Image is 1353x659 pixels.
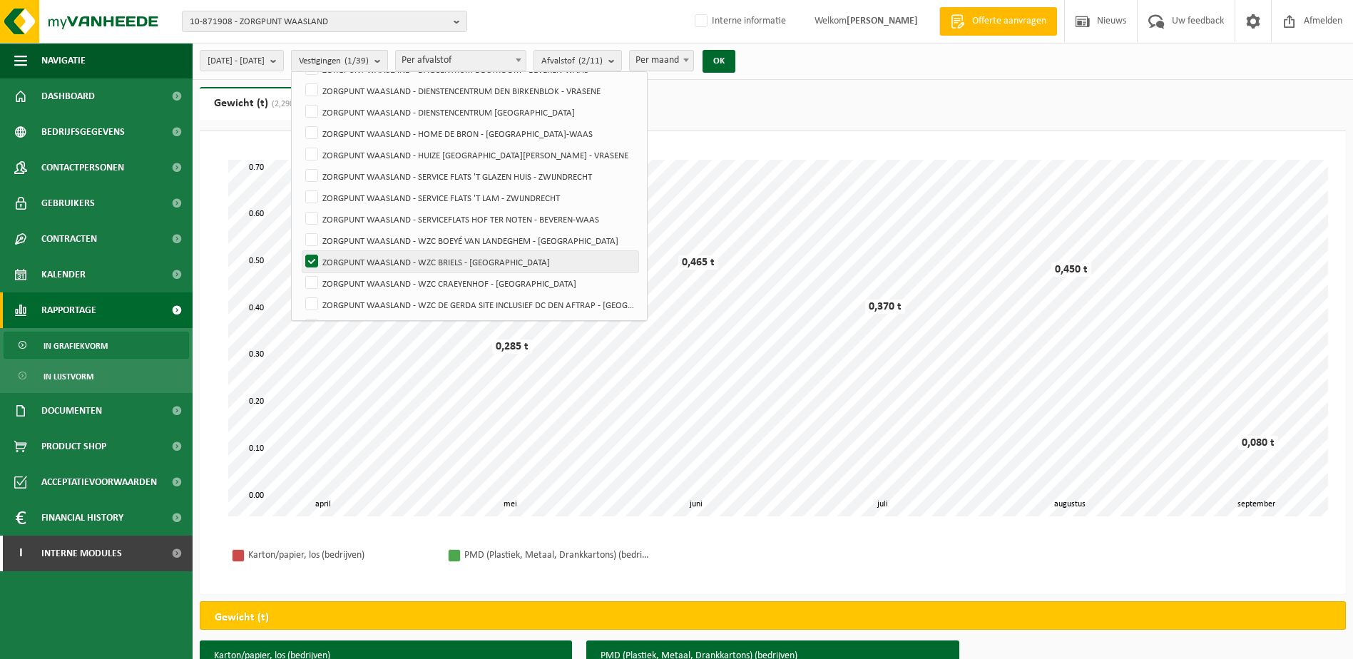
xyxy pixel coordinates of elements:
[302,187,638,208] label: ZORGPUNT WAASLAND - SERVICE FLATS 'T LAM - ZWIJNDRECHT
[630,51,693,71] span: Per maand
[629,50,694,71] span: Per maand
[302,144,638,165] label: ZORGPUNT WAASLAND - HUIZE [GEOGRAPHIC_DATA][PERSON_NAME] - VRASENE
[14,536,27,571] span: I
[302,272,638,294] label: ZORGPUNT WAASLAND - WZC CRAEYENHOF - [GEOGRAPHIC_DATA]
[541,51,603,72] span: Afvalstof
[344,56,369,66] count: (1/39)
[4,362,189,389] a: In lijstvorm
[41,536,122,571] span: Interne modules
[200,50,284,71] button: [DATE] - [DATE]
[4,332,189,359] a: In grafiekvorm
[41,78,95,114] span: Dashboard
[41,114,125,150] span: Bedrijfsgegevens
[939,7,1057,36] a: Offerte aanvragen
[302,315,638,337] label: ZORGPUNT WAASLAND - WZC DE KROON - [GEOGRAPHIC_DATA]
[302,165,638,187] label: ZORGPUNT WAASLAND - SERVICE FLATS 'T GLAZEN HUIS - ZWIJNDRECHT
[190,11,448,33] span: 10-871908 - ZORGPUNT WAASLAND
[200,602,283,633] h2: Gewicht (t)
[41,464,157,500] span: Acceptatievoorwaarden
[41,43,86,78] span: Navigatie
[678,255,718,270] div: 0,465 t
[302,208,638,230] label: ZORGPUNT WAASLAND - SERVICEFLATS HOF TER NOTEN - BEVEREN-WAAS
[703,50,735,73] button: OK
[396,51,526,71] span: Per afvalstof
[1051,262,1091,277] div: 0,450 t
[302,294,638,315] label: ZORGPUNT WAASLAND - WZC DE GERDA SITE INCLUSIEF DC DEN AFTRAP - [GEOGRAPHIC_DATA]
[395,50,526,71] span: Per afvalstof
[302,101,638,123] label: ZORGPUNT WAASLAND - DIENSTENCENTRUM [GEOGRAPHIC_DATA]
[302,80,638,101] label: ZORGPUNT WAASLAND - DIENSTENCENTRUM DEN BIRKENBLOK - VRASENE
[492,339,532,354] div: 0,285 t
[208,51,265,72] span: [DATE] - [DATE]
[578,56,603,66] count: (2/11)
[41,150,124,185] span: Contactpersonen
[969,14,1050,29] span: Offerte aanvragen
[692,11,786,32] label: Interne informatie
[291,50,388,71] button: Vestigingen(1/39)
[41,429,106,464] span: Product Shop
[41,292,96,328] span: Rapportage
[302,251,638,272] label: ZORGPUNT WAASLAND - WZC BRIELS - [GEOGRAPHIC_DATA]
[268,100,302,108] span: (2,290 t)
[248,546,434,564] div: Karton/papier, los (bedrijven)
[533,50,622,71] button: Afvalstof(2/11)
[302,230,638,251] label: ZORGPUNT WAASLAND - WZC BOEYÉ VAN LANDEGHEM - [GEOGRAPHIC_DATA]
[41,221,97,257] span: Contracten
[41,185,95,221] span: Gebruikers
[44,332,108,359] span: In grafiekvorm
[200,87,316,120] a: Gewicht (t)
[302,123,638,144] label: ZORGPUNT WAASLAND - HOME DE BRON - [GEOGRAPHIC_DATA]-WAAS
[299,51,369,72] span: Vestigingen
[847,16,918,26] strong: [PERSON_NAME]
[182,11,467,32] button: 10-871908 - ZORGPUNT WAASLAND
[44,363,93,390] span: In lijstvorm
[41,500,123,536] span: Financial History
[1238,436,1278,450] div: 0,080 t
[41,393,102,429] span: Documenten
[41,257,86,292] span: Kalender
[865,300,905,314] div: 0,370 t
[464,546,650,564] div: PMD (Plastiek, Metaal, Drankkartons) (bedrijven)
